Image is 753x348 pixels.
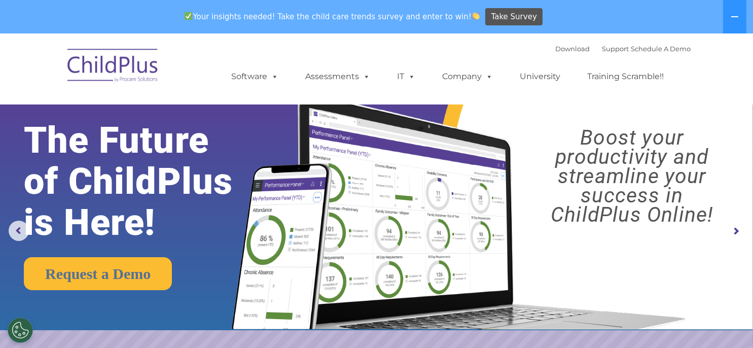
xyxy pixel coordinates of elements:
[472,12,480,20] img: 👏
[602,45,629,53] a: Support
[222,66,289,87] a: Software
[631,45,691,53] a: Schedule A Demo
[141,67,172,75] span: Last name
[181,7,484,26] span: Your insights needed! Take the child care trends survey and enter to win!
[8,318,33,343] button: Cookies Settings
[62,42,164,92] img: ChildPlus by Procare Solutions
[296,66,381,87] a: Assessments
[491,8,537,26] span: Take Survey
[185,12,192,20] img: ✅
[387,66,426,87] a: IT
[556,45,590,53] a: Download
[24,257,172,290] a: Request a Demo
[24,120,264,243] rs-layer: The Future of ChildPlus is Here!
[141,109,184,116] span: Phone number
[433,66,504,87] a: Company
[485,8,543,26] a: Take Survey
[510,66,571,87] a: University
[556,45,691,53] font: |
[520,128,744,224] rs-layer: Boost your productivity and streamline your success in ChildPlus Online!
[578,66,674,87] a: Training Scramble!!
